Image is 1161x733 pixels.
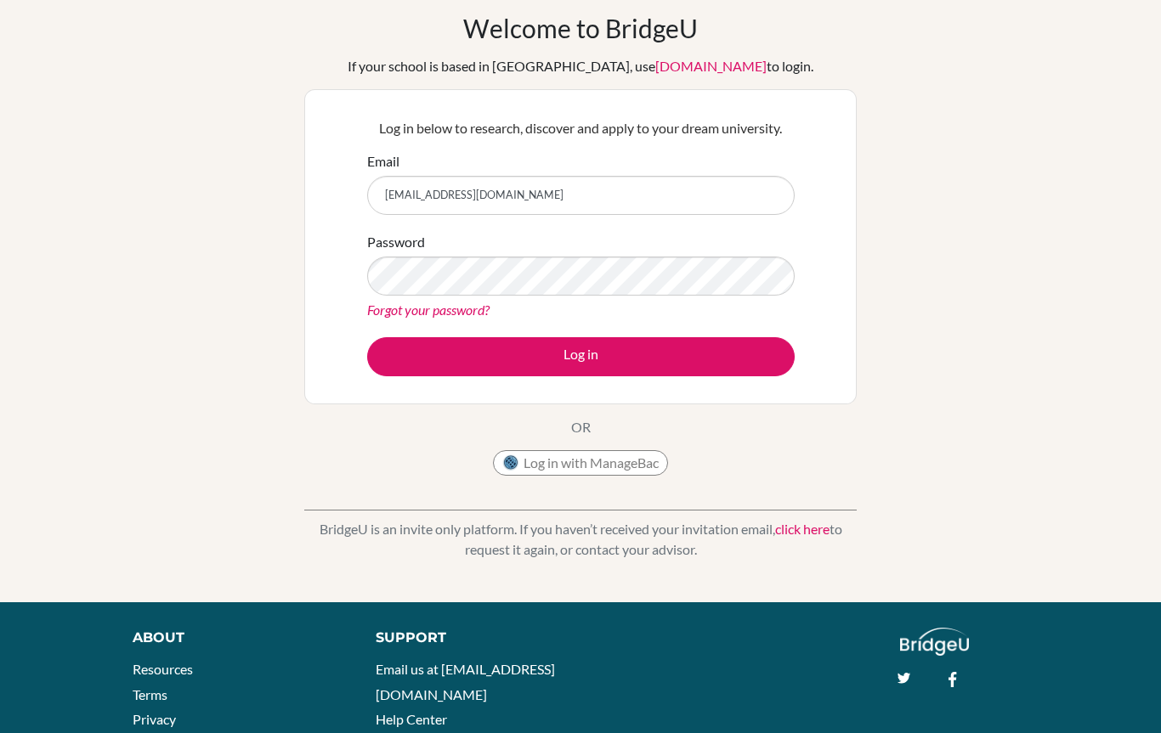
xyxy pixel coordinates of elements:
p: BridgeU is an invite only platform. If you haven’t received your invitation email, to request it ... [304,519,857,560]
img: logo_white@2x-f4f0deed5e89b7ecb1c2cc34c3e3d731f90f0f143d5ea2071677605dd97b5244.png [900,628,969,656]
a: Privacy [133,711,176,727]
p: OR [571,417,591,437]
label: Email [367,151,399,172]
div: About [133,628,337,648]
a: Email us at [EMAIL_ADDRESS][DOMAIN_NAME] [376,661,555,702]
a: click here [775,521,830,537]
div: If your school is based in [GEOGRAPHIC_DATA], use to login. [348,56,813,76]
div: Support [376,628,564,648]
a: [DOMAIN_NAME] [655,58,767,74]
a: Forgot your password? [367,302,490,318]
button: Log in [367,337,795,376]
p: Log in below to research, discover and apply to your dream university. [367,118,795,138]
button: Log in with ManageBac [493,450,668,476]
a: Terms [133,686,167,702]
a: Help Center [376,711,447,727]
h1: Welcome to BridgeU [463,13,698,43]
label: Password [367,232,425,252]
a: Resources [133,661,193,677]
